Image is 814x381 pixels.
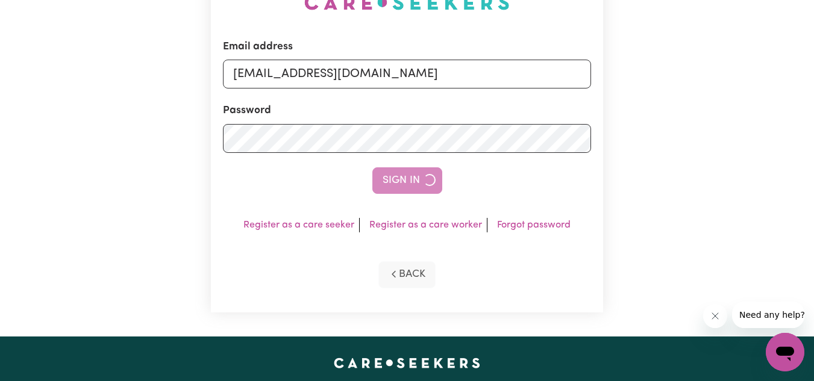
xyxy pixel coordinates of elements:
span: Need any help? [7,8,73,18]
label: Email address [223,39,293,55]
a: Register as a care worker [369,220,482,230]
label: Password [223,103,271,119]
iframe: Close message [703,304,727,328]
iframe: Button to launch messaging window [766,333,804,371]
iframe: Message from company [732,302,804,328]
input: Email address [223,60,592,88]
a: Careseekers home page [334,358,480,368]
a: Forgot password [497,220,571,230]
a: Register as a care seeker [243,220,354,230]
